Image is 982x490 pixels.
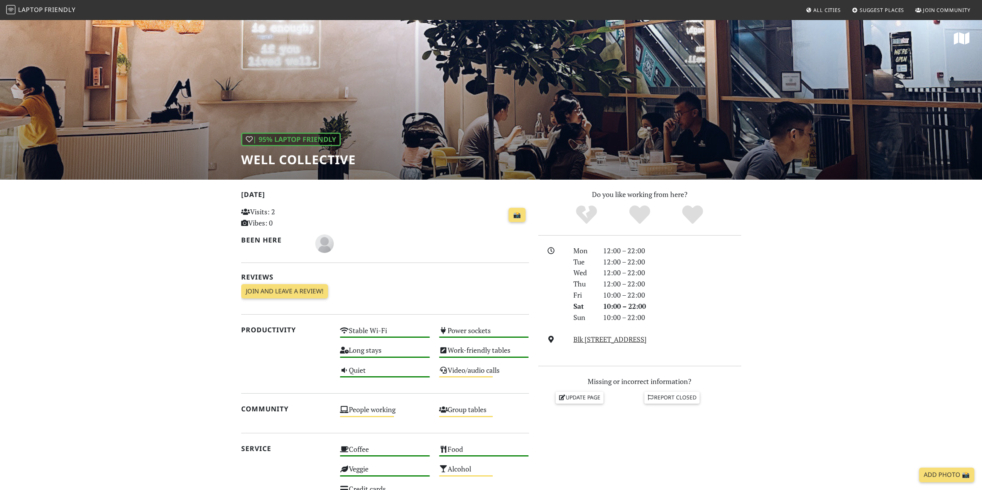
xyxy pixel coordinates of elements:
[598,267,746,278] div: 12:00 – 22:00
[241,273,529,281] h2: Reviews
[860,7,904,13] span: Suggest Places
[241,326,331,334] h2: Productivity
[241,405,331,413] h2: Community
[569,278,598,290] div: Thu
[666,204,719,226] div: Definitely!
[569,256,598,268] div: Tue
[598,290,746,301] div: 10:00 – 22:00
[434,443,534,463] div: Food
[315,234,334,253] img: blank-535327c66bd565773addf3077783bbfce4b00ec00e9fd257753287c682c7fa38.png
[241,445,331,453] h2: Service
[434,403,534,423] div: Group tables
[44,5,75,14] span: Friendly
[6,3,76,17] a: LaptopFriendly LaptopFriendly
[335,324,434,344] div: Stable Wi-Fi
[569,290,598,301] div: Fri
[613,204,666,226] div: Yes
[538,189,741,200] p: Do you like working from here?
[335,403,434,423] div: People working
[335,364,434,384] div: Quiet
[598,301,746,312] div: 10:00 – 22:00
[923,7,970,13] span: Join Community
[556,392,603,403] a: Update page
[335,463,434,482] div: Veggie
[569,312,598,323] div: Sun
[598,256,746,268] div: 12:00 – 22:00
[335,443,434,463] div: Coffee
[241,236,306,244] h2: Been here
[241,284,328,299] a: Join and leave a review!
[18,5,43,14] span: Laptop
[434,463,534,482] div: Alcohol
[315,238,334,248] span: C.R
[598,245,746,256] div: 12:00 – 22:00
[538,376,741,387] p: Missing or incorrect information?
[241,133,341,146] div: | 95% Laptop Friendly
[569,245,598,256] div: Mon
[912,3,974,17] a: Join Community
[803,3,844,17] a: All Cities
[598,278,746,290] div: 12:00 – 22:00
[241,190,529,202] h2: [DATE]
[644,392,700,403] a: Report closed
[434,344,534,364] div: Work-friendly tables
[6,5,15,14] img: LaptopFriendly
[569,301,598,312] div: Sat
[241,152,356,167] h1: Well Collective
[434,324,534,344] div: Power sockets
[335,344,434,364] div: Long stays
[434,364,534,384] div: Video/audio calls
[813,7,841,13] span: All Cities
[241,206,331,229] p: Visits: 2 Vibes: 0
[849,3,908,17] a: Suggest Places
[560,204,613,226] div: No
[598,312,746,323] div: 10:00 – 22:00
[919,468,974,482] a: Add Photo 📸
[509,208,526,222] a: 📸
[573,335,647,344] a: Blk [STREET_ADDRESS]
[569,267,598,278] div: Wed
